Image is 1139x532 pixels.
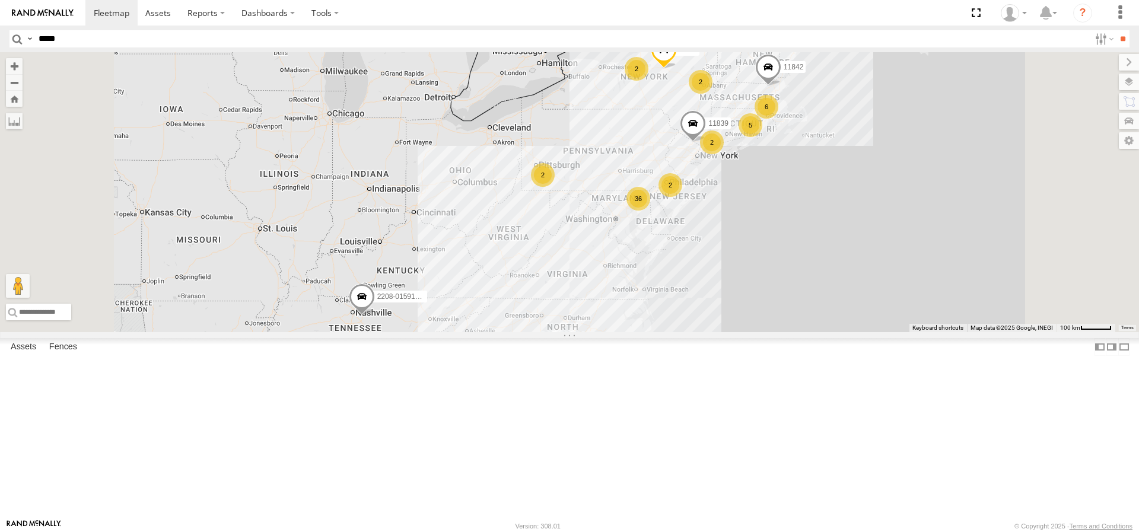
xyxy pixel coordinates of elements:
button: Zoom Home [6,91,23,107]
label: Assets [5,339,42,355]
span: 11842 [784,63,803,72]
button: Map Scale: 100 km per 49 pixels [1057,324,1115,332]
label: Map Settings [1119,132,1139,149]
label: Search Filter Options [1090,30,1116,47]
label: Fences [43,339,83,355]
label: Measure [6,113,23,129]
button: Zoom out [6,74,23,91]
a: Terms (opens in new tab) [1121,326,1134,330]
i: ? [1073,4,1092,23]
label: Search Query [25,30,34,47]
a: Visit our Website [7,520,61,532]
div: Version: 308.01 [516,523,561,530]
div: 2 [658,173,682,197]
label: Hide Summary Table [1118,338,1130,355]
div: 36 [626,187,650,211]
div: 2 [625,57,648,81]
div: 2 [700,130,724,154]
button: Drag Pegman onto the map to open Street View [6,274,30,298]
button: Zoom in [6,58,23,74]
div: Thomas Ward [997,4,1031,22]
button: Keyboard shortcuts [912,324,963,332]
div: 2 [531,163,555,187]
span: 11839 [708,119,728,128]
label: Dock Summary Table to the Right [1106,338,1118,355]
span: 2208-015910002284753 [377,292,455,301]
div: © Copyright 2025 - [1014,523,1132,530]
div: 2 [689,70,712,94]
label: Dock Summary Table to the Left [1094,338,1106,355]
div: 6 [755,95,778,119]
a: Terms and Conditions [1070,523,1132,530]
span: 100 km [1060,324,1080,331]
div: 5 [739,113,762,137]
img: rand-logo.svg [12,9,74,17]
span: Map data ©2025 Google, INEGI [971,324,1053,331]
